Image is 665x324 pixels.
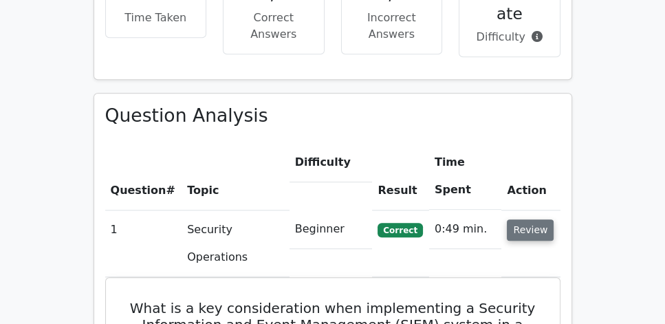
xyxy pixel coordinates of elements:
button: Review [507,219,554,241]
th: Difficulty [290,143,373,182]
th: Time Spent [429,143,502,210]
p: Time Taken [117,10,195,26]
td: 1 [105,210,182,277]
th: Result [372,143,428,210]
th: Topic [182,143,290,210]
p: Correct Answers [235,10,313,43]
h3: Question Analysis [105,105,560,127]
td: Beginner [290,210,373,249]
th: Action [501,143,560,210]
span: Question [111,184,166,197]
p: Difficulty [470,29,549,45]
td: 0:49 min. [429,210,502,249]
p: Incorrect Answers [353,10,431,43]
td: Security Operations [182,210,290,277]
span: Correct [378,223,422,237]
th: # [105,143,182,210]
